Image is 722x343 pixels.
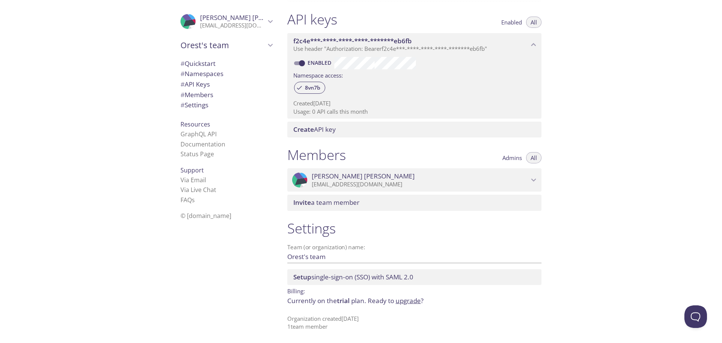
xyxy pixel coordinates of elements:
span: # [180,101,185,109]
span: trial [337,296,350,305]
a: Via Live Chat [180,186,216,194]
span: API key [293,125,336,134]
span: # [180,59,185,68]
span: 8vn7b [300,84,325,91]
p: Created [DATE] [293,99,535,107]
a: FAQ [180,196,195,204]
span: [PERSON_NAME] [PERSON_NAME] [200,13,303,22]
p: Usage: 0 API calls this month [293,108,535,116]
a: GraphQL API [180,130,217,138]
p: Billing: [287,285,541,296]
button: Admins [498,152,526,163]
a: Enabled [306,59,334,66]
p: Currently on the plan. [287,296,541,306]
span: Ready to ? [368,296,423,305]
span: API Keys [180,80,210,88]
div: Quickstart [174,58,278,69]
div: 8vn7b [294,82,325,94]
h1: API keys [287,11,337,28]
span: Resources [180,120,210,128]
iframe: Help Scout Beacon - Open [684,305,707,328]
span: Settings [180,101,208,109]
div: Team Settings [174,100,278,110]
span: Invite [293,198,311,207]
span: [PERSON_NAME] [PERSON_NAME] [312,172,415,180]
span: Setup [293,273,311,281]
div: Create API Key [287,122,541,137]
div: Orest Adamson [287,168,541,192]
h1: Members [287,146,346,163]
div: API Keys [174,79,278,90]
div: Namespaces [174,69,278,79]
div: Orest's team [174,35,278,55]
span: s [192,196,195,204]
div: Orest Adamson [174,9,278,34]
button: Enabled [497,17,526,28]
label: Namespace access: [293,69,343,80]
button: All [526,17,541,28]
div: Invite a team member [287,195,541,210]
span: © [DOMAIN_NAME] [180,212,231,220]
label: Team (or organization) name: [287,244,366,250]
span: Namespaces [180,69,223,78]
span: a team member [293,198,359,207]
h1: Settings [287,220,541,237]
span: # [180,69,185,78]
span: Orest's team [180,40,265,50]
div: Setup SSO [287,269,541,285]
p: [EMAIL_ADDRESS][DOMAIN_NAME] [312,181,529,188]
span: Support [180,166,204,174]
span: Create [293,125,314,134]
span: Members [180,90,213,99]
div: Members [174,90,278,100]
button: All [526,152,541,163]
p: [EMAIL_ADDRESS][DOMAIN_NAME] [200,22,265,29]
a: Via Email [180,176,206,184]
span: # [180,90,185,99]
p: Organization created [DATE] 1 team member [287,315,541,331]
a: Status Page [180,150,214,158]
a: Documentation [180,140,225,148]
span: # [180,80,185,88]
a: upgrade [396,296,421,305]
span: Quickstart [180,59,215,68]
span: single-sign-on (SSO) with SAML 2.0 [293,273,413,281]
